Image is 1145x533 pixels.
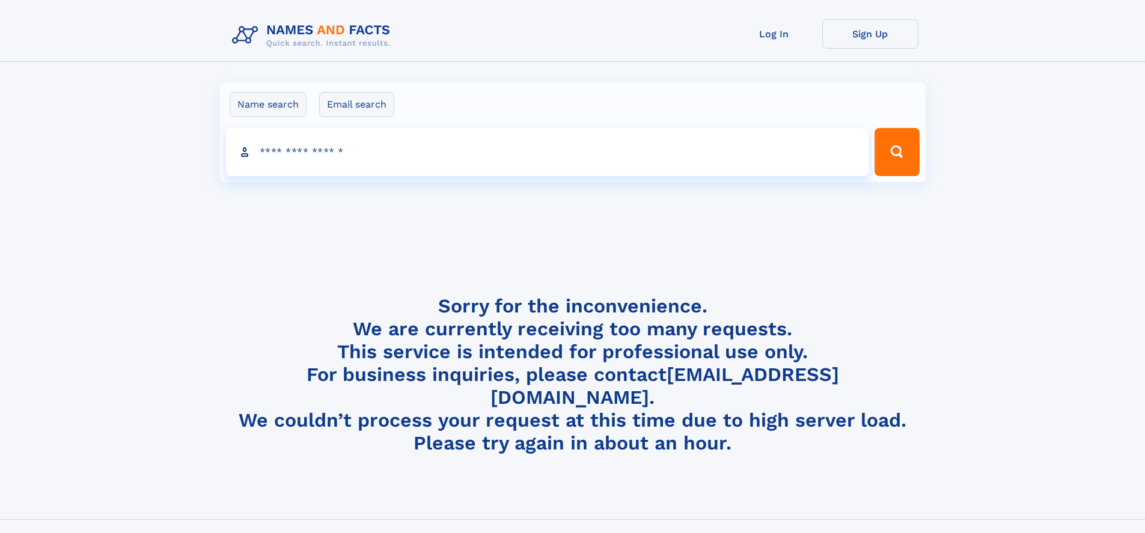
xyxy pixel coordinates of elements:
[490,363,839,409] a: [EMAIL_ADDRESS][DOMAIN_NAME]
[726,19,822,49] a: Log In
[319,92,394,117] label: Email search
[226,128,870,176] input: search input
[230,92,307,117] label: Name search
[822,19,918,49] a: Sign Up
[227,19,400,52] img: Logo Names and Facts
[227,294,918,455] h4: Sorry for the inconvenience. We are currently receiving too many requests. This service is intend...
[875,128,919,176] button: Search Button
